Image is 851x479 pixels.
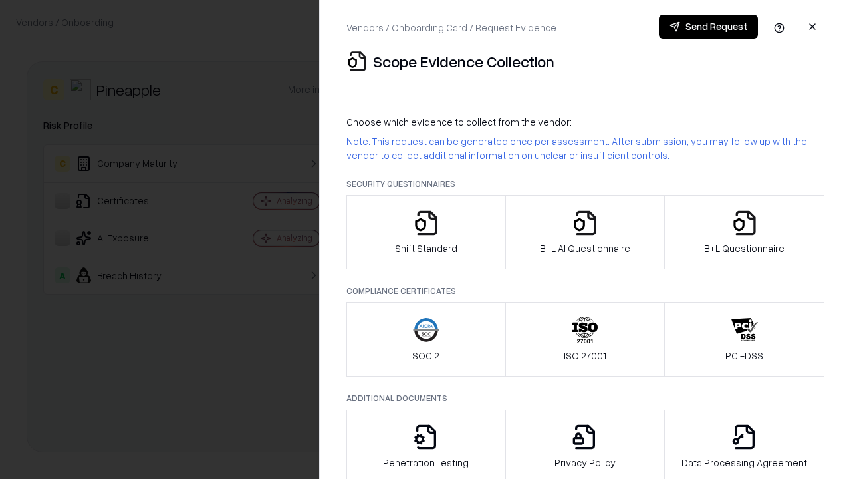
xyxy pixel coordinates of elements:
button: Shift Standard [346,195,506,269]
p: Scope Evidence Collection [373,51,554,72]
p: Privacy Policy [554,456,616,470]
button: PCI-DSS [664,302,824,377]
p: Note: This request can be generated once per assessment. After submission, you may follow up with... [346,134,824,162]
button: ISO 27001 [505,302,666,377]
p: Additional Documents [346,393,824,404]
p: Data Processing Agreement [681,456,807,470]
button: SOC 2 [346,302,506,377]
p: PCI-DSS [725,349,763,363]
p: Shift Standard [395,241,457,255]
p: ISO 27001 [564,349,606,363]
p: B+L AI Questionnaire [540,241,630,255]
button: B+L AI Questionnaire [505,195,666,269]
button: Send Request [659,15,758,39]
p: Choose which evidence to collect from the vendor: [346,115,824,129]
p: SOC 2 [412,349,439,363]
button: B+L Questionnaire [664,195,824,269]
p: Compliance Certificates [346,285,824,297]
p: B+L Questionnaire [704,241,785,255]
p: Security Questionnaires [346,178,824,190]
p: Penetration Testing [383,456,469,470]
p: Vendors / Onboarding Card / Request Evidence [346,21,556,35]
